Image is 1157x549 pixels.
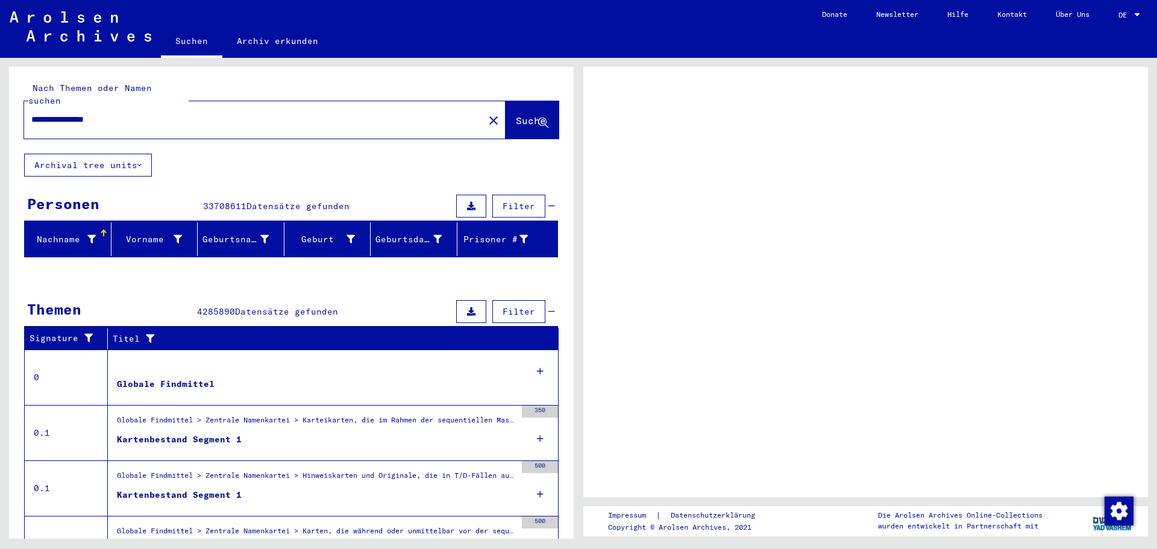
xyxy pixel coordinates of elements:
div: Prisoner # [462,233,528,246]
div: Signature [30,329,110,348]
div: Geburt‏ [289,233,356,246]
div: Signature [30,332,98,345]
p: wurden entwickelt in Partnerschaft mit [878,521,1043,532]
div: Kartenbestand Segment 1 [117,433,242,446]
div: Personen [27,193,99,215]
div: Globale Findmittel > Zentrale Namenkartei > Hinweiskarten und Originale, die in T/D-Fällen aufgef... [117,470,516,487]
p: Copyright © Arolsen Archives, 2021 [608,522,770,533]
img: Zustimmung ändern [1105,497,1133,525]
div: Nachname [30,230,111,249]
span: 4285890 [197,306,235,317]
mat-header-cell: Prisoner # [457,222,558,256]
a: Datenschutzerklärung [661,509,770,522]
mat-header-cell: Nachname [25,222,111,256]
span: Filter [503,201,535,212]
img: Arolsen_neg.svg [10,11,151,42]
button: Filter [492,300,545,323]
a: Archiv erkunden [222,27,333,55]
div: Nachname [30,233,96,246]
div: | [608,509,770,522]
mat-header-cell: Geburt‏ [284,222,371,256]
div: Geburt‏ [289,230,371,249]
button: Suche [506,101,559,139]
mat-icon: close [486,113,501,128]
div: Globale Findmittel > Zentrale Namenkartei > Karteikarten, die im Rahmen der sequentiellen Massend... [117,415,516,431]
span: DE [1118,11,1132,19]
span: Suche [516,115,546,127]
span: Filter [503,306,535,317]
button: Clear [481,108,506,132]
div: Geburtsname [202,230,284,249]
div: Prisoner # [462,230,544,249]
td: 0.1 [25,460,108,516]
td: 0.1 [25,405,108,460]
div: Vorname [116,230,198,249]
button: Archival tree units [24,154,152,177]
mat-label: Nach Themen oder Namen suchen [28,83,152,106]
a: Suchen [161,27,222,58]
button: Filter [492,195,545,218]
span: Datensätze gefunden [246,201,350,212]
div: 350 [522,406,558,418]
mat-header-cell: Geburtsdatum [371,222,457,256]
span: Datensätze gefunden [235,306,338,317]
div: Vorname [116,233,183,246]
div: Globale Findmittel [117,378,215,391]
div: Kartenbestand Segment 1 [117,489,242,501]
div: Themen [27,298,81,320]
td: 0 [25,350,108,405]
div: Titel [113,333,535,345]
div: Geburtsdatum [375,230,457,249]
span: 33708611 [203,201,246,212]
mat-header-cell: Geburtsname [198,222,284,256]
div: Geburtsdatum [375,233,442,246]
mat-header-cell: Vorname [111,222,198,256]
div: 500 [522,461,558,473]
div: Titel [113,329,547,348]
div: Geburtsname [202,233,269,246]
div: 500 [522,516,558,529]
img: yv_logo.png [1090,506,1135,536]
a: Impressum [608,509,656,522]
p: Die Arolsen Archives Online-Collections [878,510,1043,521]
div: Globale Findmittel > Zentrale Namenkartei > Karten, die während oder unmittelbar vor der sequenti... [117,525,516,542]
